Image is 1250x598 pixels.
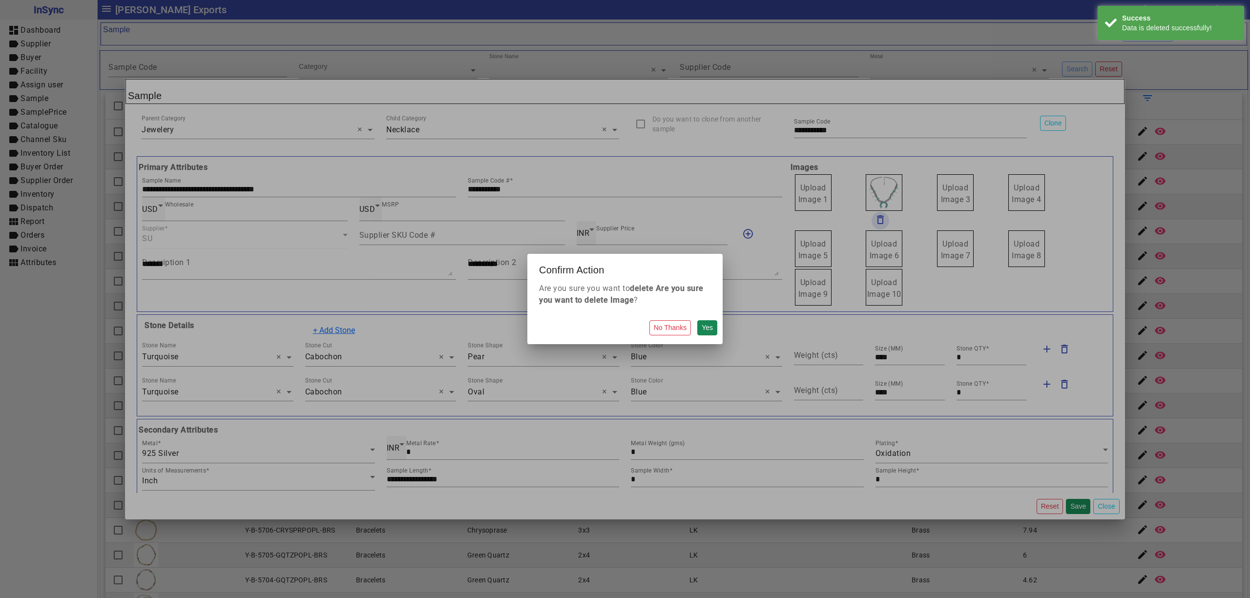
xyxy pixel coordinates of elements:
button: No Thanks [649,320,691,335]
p: Are you sure you want to ? [539,283,711,306]
div: Success [1122,13,1237,23]
h2: Confirm Action [527,254,723,278]
div: Data is deleted successfully! [1122,23,1237,33]
button: Yes [697,320,717,335]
